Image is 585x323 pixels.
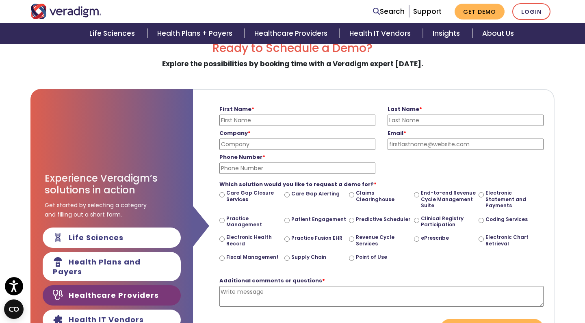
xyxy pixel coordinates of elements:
[4,299,24,319] button: Open CMP widget
[373,6,405,17] a: Search
[356,216,410,223] label: Predictive Scheduler
[291,191,340,197] label: Care Gap Alerting
[413,7,442,16] a: Support
[388,129,406,137] strong: Email
[219,115,375,126] input: First Name
[455,4,505,20] a: Get Demo
[291,235,342,241] label: Practice Fusion EHR
[226,234,281,247] label: Electronic Health Record
[291,216,346,223] label: Patient Engagement
[219,129,251,137] strong: Company
[226,190,281,202] label: Care Gap Closure Services
[388,105,422,113] strong: Last Name
[30,4,102,19] img: Veradigm logo
[226,254,279,260] label: Fiscal Management
[219,277,325,284] strong: Additional comments or questions
[45,173,179,196] h3: Experience Veradigm’s solutions in action
[226,215,281,228] label: Practice Management
[356,254,387,260] label: Point of Use
[472,23,524,44] a: About Us
[421,190,476,209] label: End-to-end Revenue Cycle Management Suite
[291,254,326,260] label: Supply Chain
[147,23,245,44] a: Health Plans + Payers
[485,190,540,209] label: Electronic Statement and Payments
[219,180,377,188] strong: Which solution would you like to request a demo for?
[485,234,540,247] label: Electronic Chart Retrieval
[356,190,411,202] label: Claims Clearinghouse
[356,234,411,247] label: Revenue Cycle Services
[421,235,449,241] label: ePrescribe
[245,23,340,44] a: Healthcare Providers
[219,139,375,150] input: Company
[219,105,254,113] strong: First Name
[80,23,147,44] a: Life Sciences
[388,115,544,126] input: Last Name
[219,153,265,161] strong: Phone Number
[340,23,423,44] a: Health IT Vendors
[388,139,544,150] input: firstlastname@website.com
[45,201,147,219] span: Get started by selecting a category and filling out a short form.
[30,41,555,55] h2: Ready to Schedule a Demo?
[162,59,423,69] strong: Explore the possibilities by booking time with a Veradigm expert [DATE].
[219,163,375,174] input: Phone Number
[485,216,528,223] label: Coding Services
[512,3,550,20] a: Login
[421,215,476,228] label: Clinical Registry Participation
[423,23,472,44] a: Insights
